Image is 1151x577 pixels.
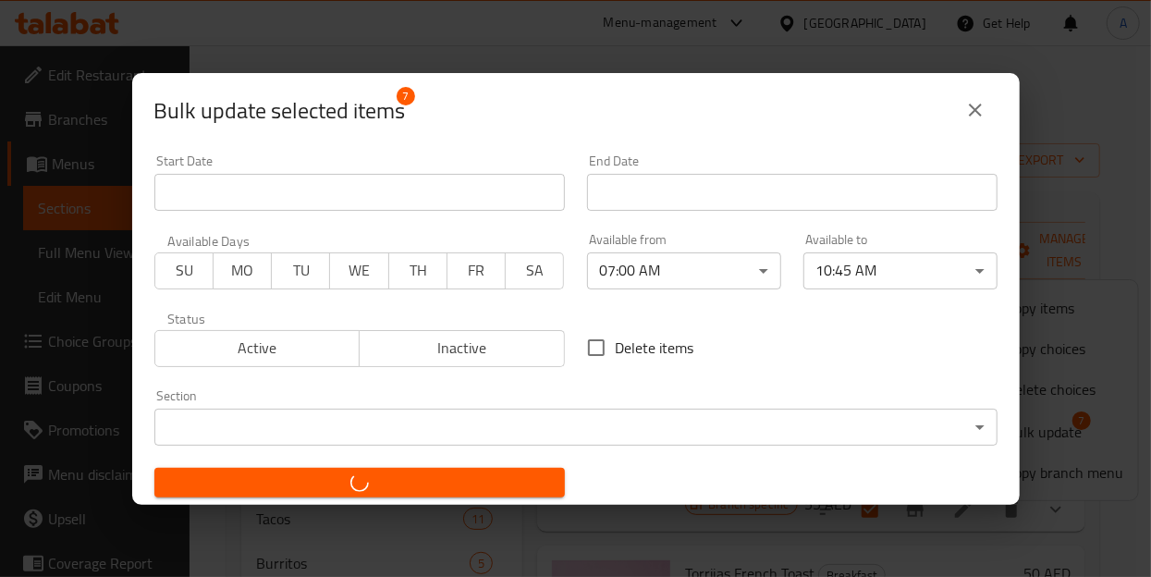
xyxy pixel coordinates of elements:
[388,252,447,289] button: TH
[397,87,415,105] span: 7
[367,335,557,362] span: Inactive
[447,252,506,289] button: FR
[154,330,361,367] button: Active
[397,257,440,284] span: TH
[154,409,998,446] div: ​
[154,252,214,289] button: SU
[455,257,498,284] span: FR
[513,257,557,284] span: SA
[359,330,565,367] button: Inactive
[213,252,272,289] button: MO
[221,257,264,284] span: MO
[505,252,564,289] button: SA
[329,252,388,289] button: WE
[953,88,998,132] button: close
[587,252,781,289] div: 07:00 AM
[616,337,694,359] span: Delete items
[279,257,323,284] span: TU
[154,96,406,126] span: Selected items count
[163,257,206,284] span: SU
[271,252,330,289] button: TU
[163,335,353,362] span: Active
[337,257,381,284] span: WE
[803,252,998,289] div: 10:45 AM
